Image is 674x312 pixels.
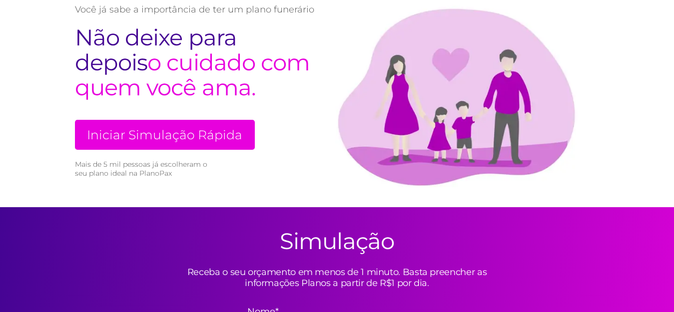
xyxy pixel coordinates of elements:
[75,160,212,178] small: Mais de 5 mil pessoas já escolheram o seu plano ideal na PlanoPax
[75,4,315,15] p: Você já sabe a importância de ter um plano funerário
[75,120,255,150] a: Iniciar Simulação Rápida
[75,25,315,100] h2: o cuidado com quem você ama.
[280,227,394,255] h2: Simulação
[162,267,512,289] p: Receba o seu orçamento em menos de 1 minuto. Basta preencher as informações Planos a partir de R$...
[75,23,237,76] span: Não deixe para depois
